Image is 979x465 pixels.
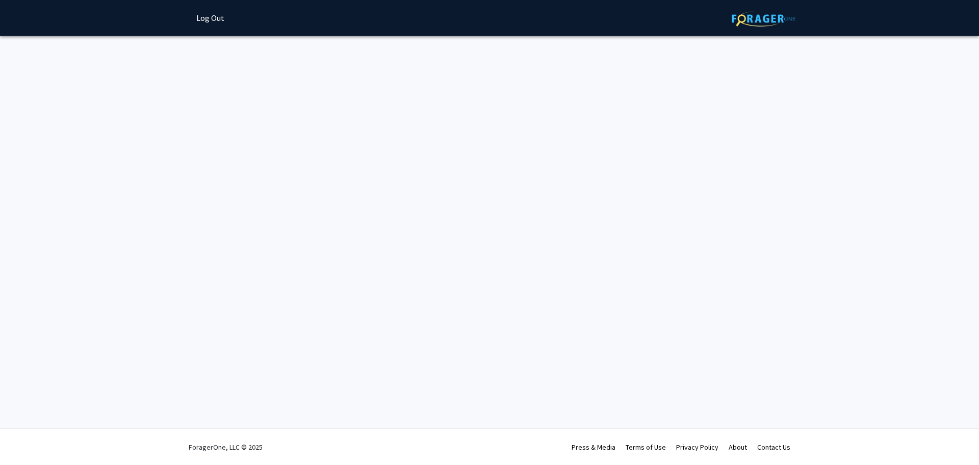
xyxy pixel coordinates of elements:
[189,429,263,465] div: ForagerOne, LLC © 2025
[626,443,666,452] a: Terms of Use
[676,443,718,452] a: Privacy Policy
[757,443,790,452] a: Contact Us
[732,11,795,27] img: ForagerOne Logo
[572,443,615,452] a: Press & Media
[729,443,747,452] a: About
